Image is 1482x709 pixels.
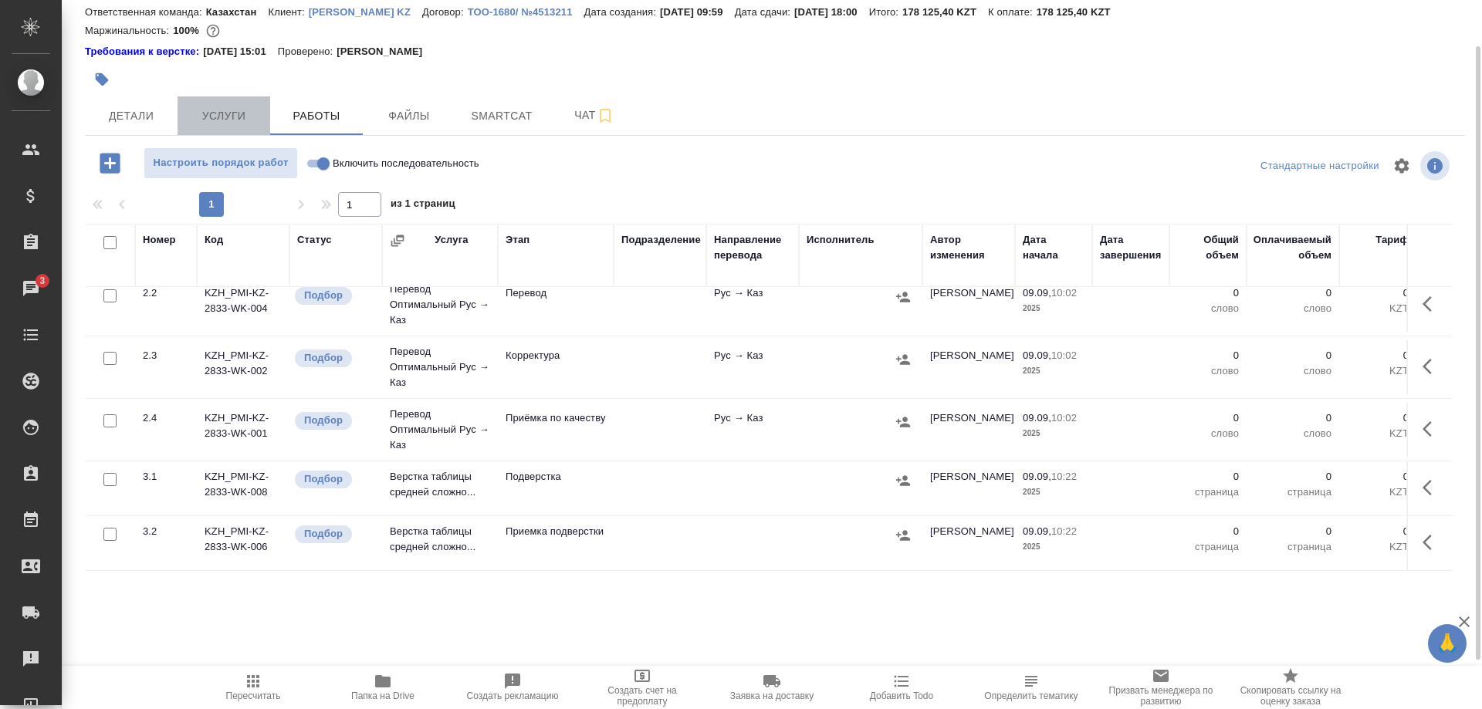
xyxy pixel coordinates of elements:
[1347,426,1409,441] p: KZT
[304,471,343,487] p: Подбор
[660,6,735,18] p: [DATE] 09:59
[1177,348,1239,363] p: 0
[293,285,374,306] div: Можно подбирать исполнителей
[435,232,468,248] div: Услуга
[892,410,915,434] button: Назначить
[794,6,869,18] p: [DATE] 18:00
[1023,287,1051,299] p: 09.09,
[1420,151,1453,181] span: Посмотреть информацию
[1177,426,1239,441] p: слово
[557,106,631,125] span: Чат
[892,469,915,492] button: Назначить
[1347,363,1409,379] p: KZT
[1177,469,1239,484] p: 0
[892,524,915,547] button: Назначить
[278,44,337,59] p: Проверено:
[205,232,223,248] div: Код
[1023,232,1084,263] div: Дата начала
[197,403,289,457] td: KZH_PMI-KZ-2833-WK-001
[1023,349,1051,361] p: 09.09,
[391,194,455,217] span: из 1 страниц
[706,403,799,457] td: Рус → Каз
[173,25,203,36] p: 100%
[1413,469,1450,506] button: Здесь прячутся важные кнопки
[85,44,203,59] a: Требования к верстке:
[1051,287,1077,299] p: 10:02
[1254,285,1331,301] p: 0
[1023,426,1084,441] p: 2025
[197,340,289,394] td: KZH_PMI-KZ-2833-WK-002
[506,232,530,248] div: Этап
[143,232,176,248] div: Номер
[203,44,278,59] p: [DATE] 15:01
[1254,348,1331,363] p: 0
[297,232,332,248] div: Статус
[706,278,799,332] td: Рус → Каз
[1177,484,1239,500] p: страница
[1177,524,1239,539] p: 0
[922,461,1015,515] td: [PERSON_NAME]
[203,21,223,41] button: 0.00 KZT;
[382,336,498,398] td: Перевод Оптимальный Рус → Каз
[596,106,614,125] svg: Подписаться
[1434,627,1460,660] span: 🙏
[506,469,606,484] p: Подверстка
[1023,301,1084,316] p: 2025
[1023,484,1084,500] p: 2025
[1254,484,1331,500] p: страница
[1413,348,1450,385] button: Здесь прячутся важные кнопки
[422,6,468,18] p: Договор:
[1413,285,1450,322] button: Здесь прячутся важные кнопки
[187,106,261,126] span: Услуги
[506,285,606,301] p: Перевод
[85,6,206,18] p: Ответственная команда:
[85,44,203,59] div: Нажми, чтобы открыть папку с инструкцией
[1100,232,1162,263] div: Дата завершения
[1254,539,1331,555] p: страница
[1023,471,1051,482] p: 09.09,
[1037,6,1122,18] p: 178 125,40 KZT
[1413,524,1450,561] button: Здесь прячутся важные кнопки
[372,106,446,126] span: Файлы
[892,348,915,371] button: Назначить
[584,6,660,18] p: Дата создания:
[506,348,606,363] p: Корректура
[1347,539,1409,555] p: KZT
[1254,232,1331,263] div: Оплачиваемый объем
[869,6,902,18] p: Итого:
[1177,539,1239,555] p: страница
[143,524,189,539] div: 3.2
[1347,348,1409,363] p: 0
[922,278,1015,332] td: [PERSON_NAME]
[304,288,343,303] p: Подбор
[1177,232,1239,263] div: Общий объем
[1347,410,1409,426] p: 0
[1428,624,1467,663] button: 🙏
[293,410,374,431] div: Можно подбирать исполнителей
[735,6,794,18] p: Дата сдачи:
[1254,301,1331,316] p: слово
[1254,469,1331,484] p: 0
[333,156,479,171] span: Включить последовательность
[293,524,374,545] div: Можно подбирать исполнителей
[1347,524,1409,539] p: 0
[1254,410,1331,426] p: 0
[293,469,374,490] div: Можно подбирать исполнителей
[1375,232,1409,248] div: Тариф
[1177,285,1239,301] p: 0
[1051,412,1077,424] p: 10:02
[152,154,289,172] span: Настроить порядок работ
[1254,363,1331,379] p: слово
[30,273,54,289] span: 3
[382,516,498,570] td: Верстка таблицы средней сложно...
[1023,539,1084,555] p: 2025
[304,350,343,366] p: Подбор
[1023,363,1084,379] p: 2025
[1177,410,1239,426] p: 0
[94,106,168,126] span: Детали
[85,62,119,96] button: Добавить тэг
[902,6,988,18] p: 178 125,40 KZT
[468,6,584,18] p: ТОО-1680/ №4513211
[506,524,606,539] p: Приемка подверстки
[922,340,1015,394] td: [PERSON_NAME]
